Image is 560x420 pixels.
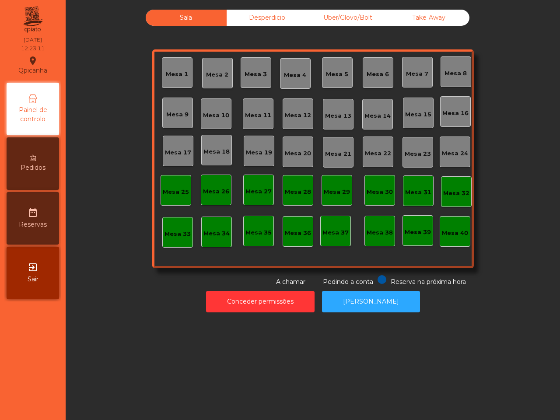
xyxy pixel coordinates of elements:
[165,148,191,157] div: Mesa 17
[21,163,45,172] span: Pedidos
[21,45,45,52] div: 12:23:11
[324,188,350,196] div: Mesa 29
[388,10,469,26] div: Take Away
[443,189,469,198] div: Mesa 32
[285,229,311,238] div: Mesa 36
[365,149,391,158] div: Mesa 22
[203,187,229,196] div: Mesa 26
[367,70,389,79] div: Mesa 6
[9,105,57,124] span: Painel de controlo
[285,149,311,158] div: Mesa 20
[322,291,420,312] button: [PERSON_NAME]
[442,149,468,158] div: Mesa 24
[203,111,229,120] div: Mesa 10
[28,207,38,218] i: date_range
[444,69,467,78] div: Mesa 8
[367,188,393,196] div: Mesa 30
[326,70,348,79] div: Mesa 5
[19,220,47,229] span: Reservas
[364,112,391,120] div: Mesa 14
[163,188,189,196] div: Mesa 25
[391,278,466,286] span: Reserva na próxima hora
[405,110,431,119] div: Mesa 15
[442,109,469,118] div: Mesa 16
[308,10,388,26] div: Uber/Glovo/Bolt
[406,70,428,78] div: Mesa 7
[206,291,315,312] button: Conceder permissões
[405,188,431,197] div: Mesa 31
[28,262,38,273] i: exit_to_app
[203,229,230,238] div: Mesa 34
[22,4,43,35] img: qpiato
[246,148,272,157] div: Mesa 19
[28,56,38,66] i: location_on
[325,150,351,158] div: Mesa 21
[245,187,272,196] div: Mesa 27
[285,188,311,196] div: Mesa 28
[284,71,306,80] div: Mesa 4
[405,150,431,158] div: Mesa 23
[206,70,228,79] div: Mesa 2
[28,275,38,284] span: Sair
[203,147,230,156] div: Mesa 18
[24,36,42,44] div: [DATE]
[166,70,188,79] div: Mesa 1
[245,111,271,120] div: Mesa 11
[146,10,227,26] div: Sala
[325,112,351,120] div: Mesa 13
[164,230,191,238] div: Mesa 33
[405,228,431,237] div: Mesa 39
[323,278,373,286] span: Pedindo a conta
[166,110,189,119] div: Mesa 9
[245,70,267,79] div: Mesa 3
[367,228,393,237] div: Mesa 38
[442,229,468,238] div: Mesa 40
[285,111,311,120] div: Mesa 12
[276,278,305,286] span: A chamar
[245,228,272,237] div: Mesa 35
[18,54,47,76] div: Qpicanha
[227,10,308,26] div: Desperdicio
[322,228,349,237] div: Mesa 37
